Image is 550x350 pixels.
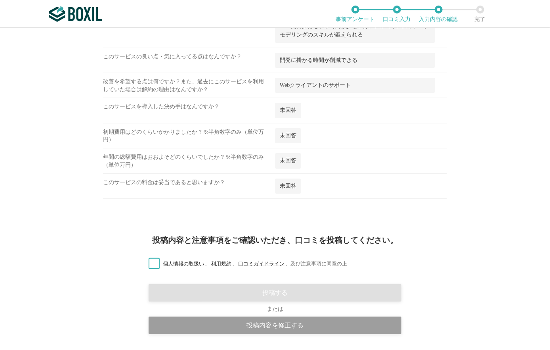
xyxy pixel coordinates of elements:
[162,261,205,267] a: 個人情報の取扱い
[103,78,275,98] div: 改善を希望する点は何ですか？また、過去にこのサービスを利用していた場合は解約の理由はなんですか？
[280,107,296,113] span: 未回答
[334,6,376,22] li: 事前アンケート
[280,183,296,189] span: 未回答
[103,103,275,123] div: このサービスを導入した決め手はなんですか？
[142,260,347,268] label: 、 、 、 及び注意事項に同意の上
[103,128,275,148] div: 初期費用はどのくらいかかりましたか？※半角数字のみ（単位万円）
[418,6,459,22] li: 入力内容の確認
[280,133,296,138] span: 未回答
[280,158,296,163] span: 未回答
[103,179,275,198] div: このサービスの料金は妥当であると思いますか？
[376,6,418,22] li: 口コミ入力
[103,153,275,173] div: 年間の総額費用はおおよそどのくらいでしたか？※半角数字のみ（単位万円）
[459,6,501,22] li: 完了
[49,6,102,22] img: ボクシルSaaS_ロゴ
[149,317,401,334] div: 投稿内容を修正する
[280,57,357,63] span: 開発に掛かる時間が削減できる
[280,82,351,88] span: Webクライアントのサポート
[237,261,285,267] a: 口コミガイドライン
[103,53,275,73] div: このサービスの良い点・気に入ってる点はなんですか？
[210,261,232,267] a: 利用規約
